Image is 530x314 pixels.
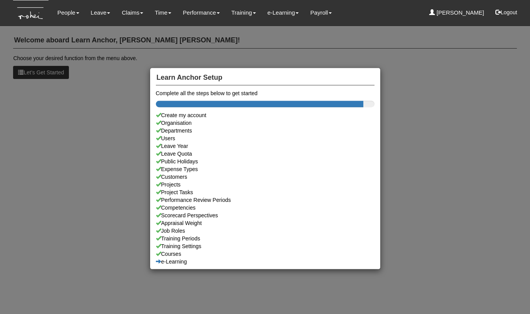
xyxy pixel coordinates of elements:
[156,235,375,242] a: Training Periods
[498,283,522,306] iframe: chat widget
[156,158,375,165] a: Public Holidays
[156,204,375,212] a: Competencies
[156,150,375,158] a: Leave Quota
[156,181,375,188] a: Projects
[156,227,375,235] a: Job Roles
[156,127,375,134] a: Departments
[156,134,375,142] a: Users
[156,219,375,227] a: Appraisal Weight
[156,242,375,250] a: Training Settings
[156,142,375,150] a: Leave Year
[156,70,375,86] h4: Learn Anchor Setup
[156,119,375,127] a: Organisation
[156,212,375,219] a: Scorecard Perspectives
[156,188,375,196] a: Project Tasks
[156,165,375,173] a: Expense Types
[156,111,375,119] div: Create my account
[156,89,375,97] div: Complete all the steps below to get started
[156,258,375,265] a: e-Learning
[156,173,375,181] a: Customers
[156,196,375,204] a: Performance Review Periods
[156,250,375,258] a: Courses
